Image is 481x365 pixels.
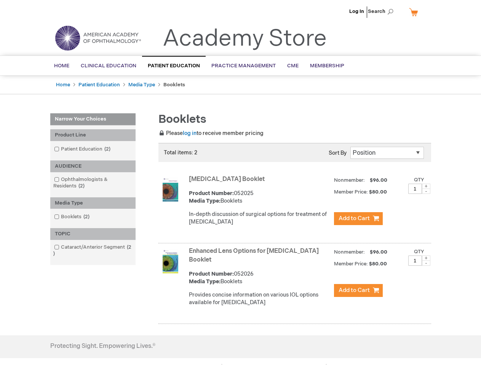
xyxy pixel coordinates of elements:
[334,261,368,267] strong: Member Price:
[369,189,388,195] span: $80.00
[211,63,276,69] span: Practice Management
[78,82,120,88] a: Patient Education
[158,113,206,126] span: Booklets
[50,113,136,125] strong: Narrow Your Choices
[50,129,136,141] div: Product Line
[414,177,424,183] label: Qty
[102,146,112,152] span: 2
[52,176,134,190] a: Ophthalmologists & Residents2
[189,198,221,204] strong: Media Type:
[81,214,91,220] span: 2
[334,212,383,225] button: Add to Cart
[148,63,200,69] span: Patient Education
[52,213,93,221] a: Booklets2
[369,177,388,183] span: $96.00
[189,248,319,263] a: Enhanced Lens Options for [MEDICAL_DATA] Booklet
[189,278,221,285] strong: Media Type:
[334,176,365,185] strong: Nonmember:
[287,63,299,69] span: CME
[50,343,155,350] h4: Protecting Sight. Empowering Lives.®
[408,184,422,194] input: Qty
[189,211,330,226] div: In-depth discussion of surgical options for treatment of [MEDICAL_DATA]
[50,160,136,172] div: AUDIENCE
[189,190,330,205] div: 052025 Booklets
[339,215,370,222] span: Add to Cart
[189,190,234,197] strong: Product Number:
[163,82,185,88] strong: Booklets
[81,63,136,69] span: Clinical Education
[334,189,368,195] strong: Member Price:
[163,25,327,52] a: Academy Store
[189,270,330,286] div: 052026 Booklets
[77,183,86,189] span: 2
[164,149,197,156] span: Total items: 2
[128,82,155,88] a: Media Type
[334,248,365,257] strong: Nonmember:
[369,249,388,255] span: $96.00
[158,130,264,136] span: Please to receive member pricing
[189,291,330,306] div: Provides concise information on various IOL options available for [MEDICAL_DATA]
[52,244,134,257] a: Cataract/Anterior Segment2
[368,4,397,19] span: Search
[414,249,424,255] label: Qty
[189,271,234,277] strong: Product Number:
[369,261,388,267] span: $80.00
[50,197,136,209] div: Media Type
[53,244,131,257] span: 2
[339,287,370,294] span: Add to Cart
[183,130,197,136] a: log in
[310,63,344,69] span: Membership
[408,255,422,266] input: Qty
[329,150,347,156] label: Sort By
[50,228,136,240] div: TOPIC
[54,63,69,69] span: Home
[349,8,364,14] a: Log In
[56,82,70,88] a: Home
[189,176,265,183] a: [MEDICAL_DATA] Booklet
[334,284,383,297] button: Add to Cart
[163,249,178,273] img: Enhanced Lens Options for Cataract Surgery Booklet
[163,177,178,202] img: Cataract Surgery Booklet
[52,146,113,153] a: Patient Education2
